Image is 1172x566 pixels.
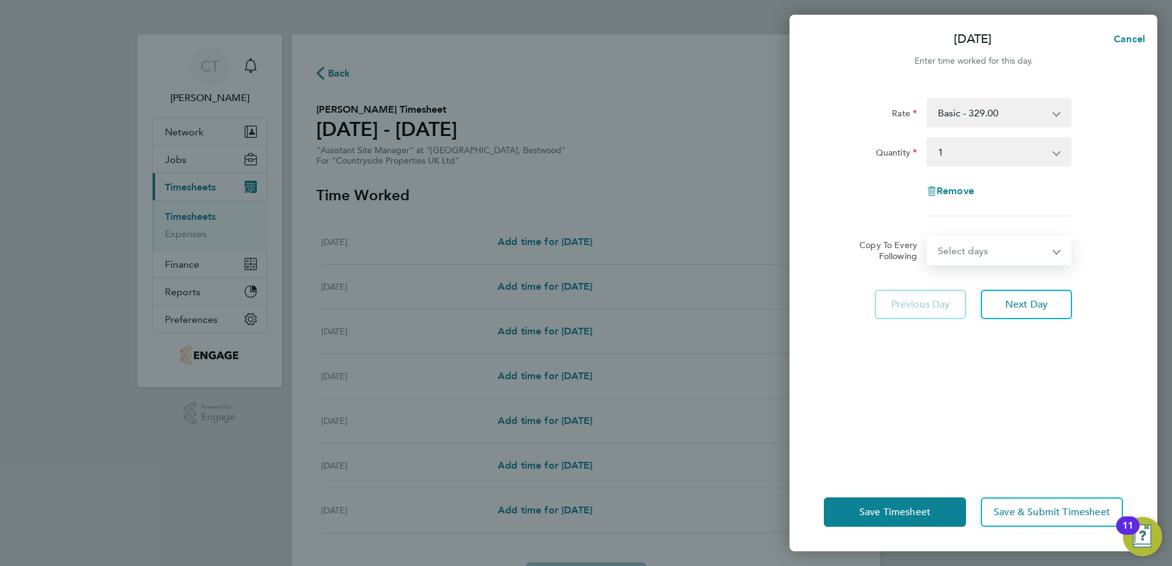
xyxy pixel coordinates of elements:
div: Enter time worked for this day. [790,54,1157,69]
label: Rate [892,108,917,123]
span: Remove [937,185,974,197]
span: Save Timesheet [859,506,930,518]
button: Open Resource Center, 11 new notifications [1123,517,1162,556]
p: [DATE] [954,31,992,48]
button: Remove [927,186,974,196]
button: Save & Submit Timesheet [981,497,1123,527]
label: Quantity [876,147,917,162]
span: Next Day [1005,298,1048,311]
button: Next Day [981,290,1072,319]
span: Save & Submit Timesheet [994,506,1110,518]
div: 11 [1122,526,1133,541]
label: Copy To Every Following [850,240,917,262]
span: Cancel [1110,33,1145,45]
button: Save Timesheet [824,497,966,527]
button: Cancel [1094,27,1157,51]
